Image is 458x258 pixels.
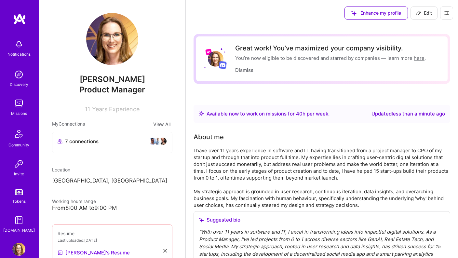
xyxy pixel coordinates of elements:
div: About me [194,132,224,142]
img: Discord logo [219,61,227,69]
img: Invite [12,157,25,170]
i: icon Close [163,249,167,252]
img: Resume [58,250,63,255]
span: Edit [416,10,432,16]
div: Tokens [12,198,26,205]
span: Resume [58,231,74,236]
a: here [414,55,424,61]
button: View All [151,120,172,128]
div: Missions [11,110,27,117]
span: 11 [85,106,90,113]
img: Community [11,126,27,142]
div: Notifications [7,51,31,58]
img: teamwork [12,97,25,110]
img: User Avatar [208,51,223,67]
button: Dismiss [235,67,253,74]
img: avatar [143,137,151,145]
i: icon SuggestedTeams [199,218,204,223]
div: You’re now eligible to be discovered and starred by companies — learn more . [235,55,426,61]
div: Invite [14,170,24,177]
span: 40 [296,111,303,117]
div: From 8:00 AM to 9:00 PM [52,205,172,211]
button: Enhance my profile [344,7,408,20]
img: User Avatar [12,243,25,256]
img: discovery [12,68,25,81]
div: I have over 11 years experience in software and IT, having transitioned from a project manager to... [194,147,450,209]
a: [PERSON_NAME]'s Resume [58,249,130,257]
i: icon Collaborator [58,139,62,144]
div: Available now to work on missions for h per week . [207,110,330,118]
span: My Connections [52,120,85,128]
div: [DOMAIN_NAME] [3,227,35,234]
img: User Avatar [86,13,138,65]
span: Product Manager [79,85,145,94]
div: Community [8,142,29,148]
span: [PERSON_NAME] [52,75,172,84]
span: Years Experience [92,106,140,113]
img: avatar [149,137,156,145]
i: icon SuggestedTeams [351,11,357,16]
img: avatar [159,137,167,145]
img: logo [13,13,26,25]
p: [GEOGRAPHIC_DATA], [GEOGRAPHIC_DATA] [52,177,172,185]
img: guide book [12,214,25,227]
img: bell [12,38,25,51]
div: Suggested bio [199,217,445,223]
a: User Avatar [11,243,27,256]
div: Updated less than a minute ago [371,110,445,118]
span: Working hours range [52,198,96,204]
img: Lyft logo [205,48,212,55]
button: 7 connectionsavataravataravataravatar [52,132,172,153]
img: avatar [154,137,162,145]
div: Last uploaded: [DATE] [58,237,167,244]
div: Location [52,166,172,173]
span: Enhance my profile [351,10,401,16]
img: Availability [199,111,204,116]
img: tokens [15,189,23,195]
div: Discovery [10,81,28,88]
span: 7 connections [65,138,99,145]
div: Great work! You’ve maximized your company visibility. [235,44,426,52]
button: Edit [411,7,438,20]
